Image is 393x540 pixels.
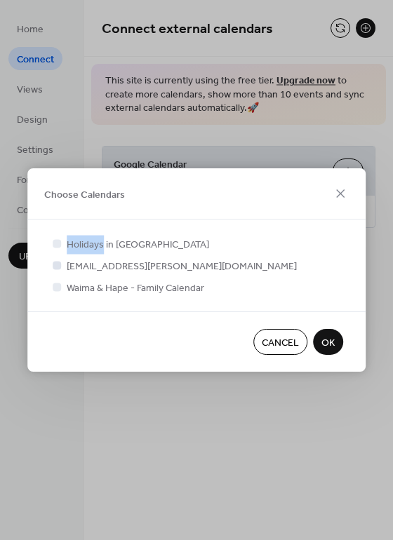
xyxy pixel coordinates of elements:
span: Holidays in [GEOGRAPHIC_DATA] [67,238,209,252]
button: OK [313,329,343,355]
span: [EMAIL_ADDRESS][PERSON_NAME][DOMAIN_NAME] [67,259,297,274]
span: Cancel [262,336,299,351]
span: Choose Calendars [44,187,125,202]
span: Waima & Hape - Family Calendar [67,281,204,296]
button: Cancel [253,329,307,355]
span: OK [321,336,335,351]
